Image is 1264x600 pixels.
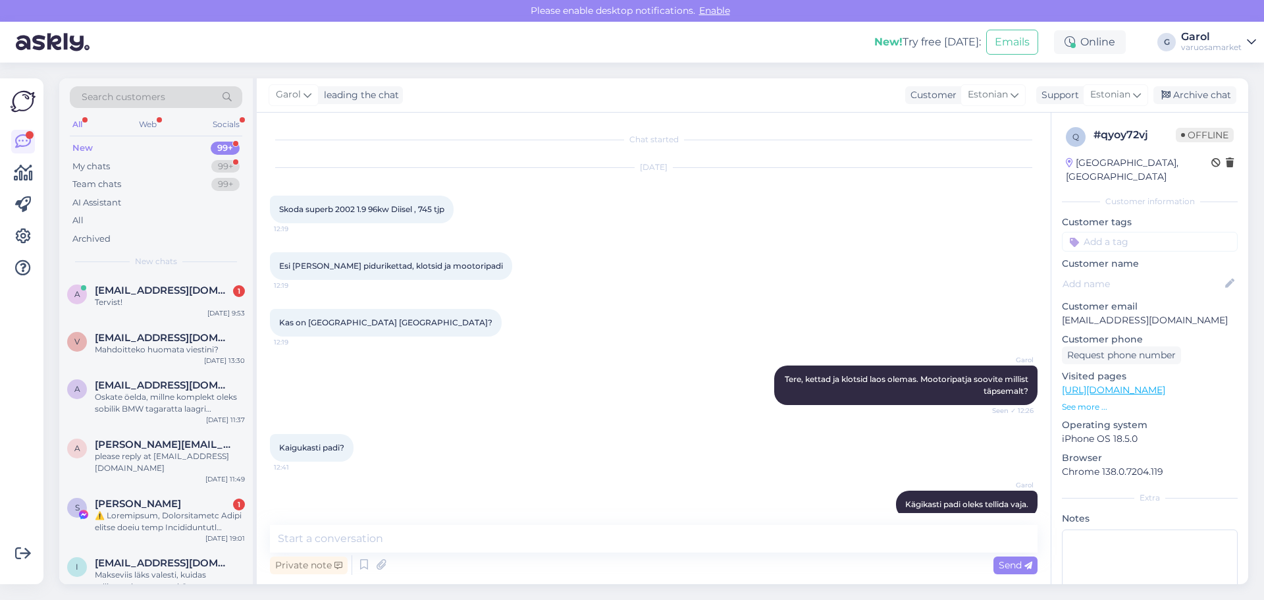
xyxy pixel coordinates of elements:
[95,510,245,533] div: ⚠️ Loremipsum, Dolorsitametc Adipi elitse doeiu temp Incididuntutl etdoloremagn aliqu en admin ve...
[74,443,80,453] span: a
[1066,156,1211,184] div: [GEOGRAPHIC_DATA], [GEOGRAPHIC_DATA]
[905,88,957,102] div: Customer
[1062,333,1238,346] p: Customer phone
[1062,384,1165,396] a: [URL][DOMAIN_NAME]
[70,116,85,133] div: All
[72,178,121,191] div: Team chats
[270,161,1038,173] div: [DATE]
[1062,492,1238,504] div: Extra
[984,406,1034,416] span: Seen ✓ 12:26
[874,36,903,48] b: New!
[204,356,245,366] div: [DATE] 13:30
[75,503,80,512] span: S
[1062,257,1238,271] p: Customer name
[233,285,245,297] div: 1
[95,296,245,308] div: Tervist!
[274,462,323,472] span: 12:41
[1062,512,1238,526] p: Notes
[95,439,232,450] span: ayuzefovsky@yahoo.com
[1036,88,1079,102] div: Support
[1181,32,1256,53] a: Garolvaruosamarket
[95,498,181,510] span: Sheila Perez
[695,5,734,16] span: Enable
[82,90,165,104] span: Search customers
[1062,451,1238,465] p: Browser
[279,261,503,271] span: Esi [PERSON_NAME] pidurikettad, klotsid ja mootoripadi
[210,116,242,133] div: Socials
[279,443,344,452] span: Kaigukasti padi?
[1153,86,1236,104] div: Archive chat
[986,30,1038,55] button: Emails
[76,562,78,572] span: i
[74,289,80,299] span: a
[1093,127,1176,143] div: # qyoy72vj
[95,569,245,593] div: Makseviis läks valesti, kuidas tellimusel muuta saab?
[205,533,245,543] div: [DATE] 19:01
[1176,128,1234,142] span: Offline
[905,499,1028,509] span: Kägikasti padi oleks tellida vaja.
[1062,232,1238,252] input: Add a tag
[233,499,245,510] div: 1
[206,415,245,425] div: [DATE] 11:37
[1062,432,1238,446] p: iPhone OS 18.5.0
[11,89,36,114] img: Askly Logo
[1054,30,1126,54] div: Online
[1062,401,1238,413] p: See more ...
[72,160,110,173] div: My chats
[1062,300,1238,314] p: Customer email
[1063,277,1223,291] input: Add name
[1062,369,1238,383] p: Visited pages
[135,256,177,267] span: New chats
[999,559,1032,571] span: Send
[1062,215,1238,229] p: Customer tags
[984,355,1034,365] span: Garol
[270,134,1038,146] div: Chat started
[95,450,245,474] div: please reply at [EMAIL_ADDRESS][DOMAIN_NAME]
[274,337,323,347] span: 12:19
[279,317,492,327] span: Kas on [GEOGRAPHIC_DATA] [GEOGRAPHIC_DATA]?
[95,379,232,391] span: arriba2103@gmail.com
[205,474,245,484] div: [DATE] 11:49
[276,88,301,102] span: Garol
[211,178,240,191] div: 99+
[1062,346,1181,364] div: Request phone number
[319,88,399,102] div: leading the chat
[211,160,240,173] div: 99+
[1062,465,1238,479] p: Chrome 138.0.7204.119
[72,214,84,227] div: All
[72,196,121,209] div: AI Assistant
[874,34,981,50] div: Try free [DATE]:
[279,204,444,214] span: Skoda superb 2002 1.9 96kw Diisel , 745 tjp
[74,337,80,346] span: v
[1072,132,1079,142] span: q
[785,374,1030,396] span: Tere, kettad ja klotsid laos olemas. Mootoripatja soovite millist täpsemalt?
[1157,33,1176,51] div: G
[95,557,232,569] span: info.stuudioauto@gmail.com
[74,384,80,394] span: a
[211,142,240,155] div: 99+
[136,116,159,133] div: Web
[1062,314,1238,327] p: [EMAIL_ADDRESS][DOMAIN_NAME]
[274,224,323,234] span: 12:19
[1181,42,1242,53] div: varuosamarket
[72,232,111,246] div: Archived
[968,88,1008,102] span: Estonian
[274,281,323,290] span: 12:19
[95,285,232,296] span: ats.kell32@gmail.com
[72,142,93,155] div: New
[1090,88,1130,102] span: Estonian
[95,332,232,344] span: vjalkanen@gmail.com
[1062,418,1238,432] p: Operating system
[1062,196,1238,207] div: Customer information
[95,344,245,356] div: Mahdoitteko huomata viestini?
[207,308,245,318] div: [DATE] 9:53
[984,480,1034,490] span: Garol
[270,557,348,574] div: Private note
[1181,32,1242,42] div: Garol
[95,391,245,415] div: Oskate öelda, millne komplekt oleks sobilik BMW tagaratta laagri vahetuseks? Laagri siseläbimõõt ...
